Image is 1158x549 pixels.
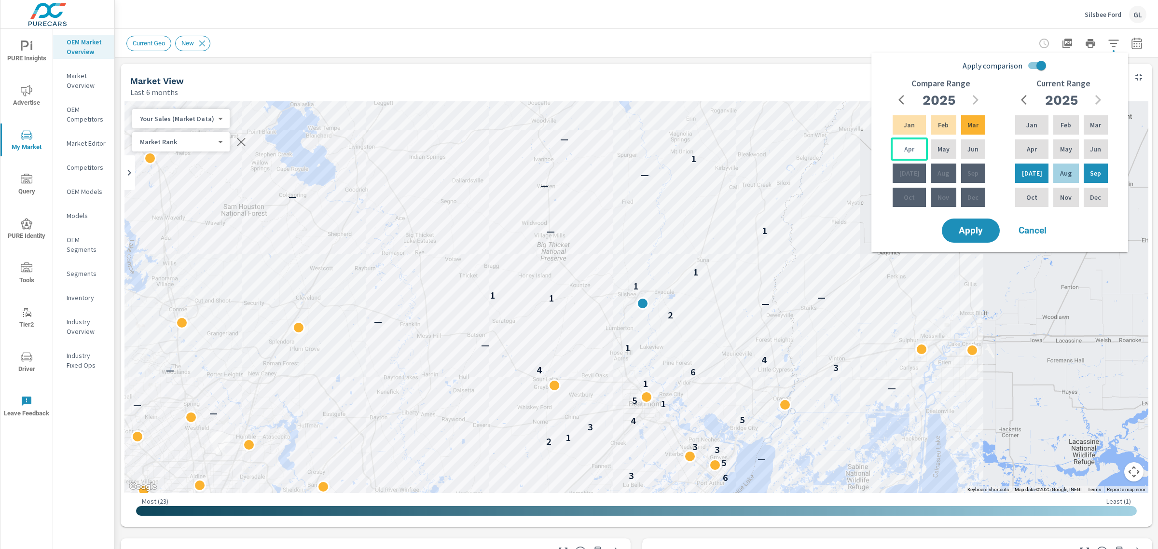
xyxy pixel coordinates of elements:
h6: Current Range [1036,79,1090,88]
p: Your Sales (Market Data) [140,114,214,123]
div: OEM Market Overview [53,35,114,59]
p: Aug [1060,168,1072,178]
p: Sep [967,168,979,178]
span: Query [3,174,50,197]
p: — [817,291,826,303]
button: Apply [942,219,1000,243]
p: Apr [1027,144,1037,154]
button: Map camera controls [1124,462,1144,481]
div: Your Sales (Market Data) [132,114,222,124]
p: Jun [967,144,979,154]
div: Your Sales (Market Data) [132,137,222,147]
img: Google [127,480,159,493]
button: "Export Report to PDF" [1058,34,1077,53]
p: Apr [904,144,914,154]
p: 1 [565,432,571,443]
h2: 2025 [1045,92,1078,109]
span: New [176,40,200,47]
div: New [175,36,210,51]
button: Cancel [1004,219,1061,243]
span: Driver [3,351,50,375]
p: 1 [643,378,648,389]
p: Nov [937,192,949,202]
p: 3 [692,441,698,453]
p: 1 [693,266,698,278]
div: nav menu [0,29,53,428]
p: — [133,399,141,411]
p: — [758,453,766,465]
h5: Market View [130,76,184,86]
a: Open this area in Google Maps (opens a new window) [127,480,159,493]
p: — [560,133,568,145]
h2: 2025 [923,92,955,109]
span: Leave Feedback [3,396,50,419]
div: Segments [53,266,114,281]
span: Map data ©2025 Google, INEGI [1015,487,1082,492]
p: Least ( 1 ) [1106,497,1131,506]
a: Report a map error [1107,487,1145,492]
span: Tools [3,262,50,286]
p: Mar [1090,120,1101,130]
span: Tier2 [3,307,50,330]
p: Industry Fixed Ops [67,351,107,370]
p: 1 [549,292,554,304]
p: Aug [937,168,949,178]
a: Terms (opens in new tab) [1088,487,1101,492]
p: 5 [632,395,637,406]
p: Inventory [67,293,107,302]
span: Apply [951,226,990,235]
p: [DATE] [899,168,920,178]
p: 2 [668,309,673,321]
span: PURE Identity [3,218,50,242]
p: Feb [1061,120,1071,130]
p: 2 [546,436,551,447]
p: — [547,225,555,237]
p: — [540,179,549,191]
p: 3 [588,421,593,433]
p: Market Overview [67,71,107,90]
p: Models [67,211,107,220]
div: Inventory [53,290,114,305]
p: 6 [690,366,696,377]
p: 1 [691,153,696,165]
p: OEM Competitors [67,105,107,124]
p: OEM Market Overview [67,37,107,56]
p: — [374,316,382,327]
p: Silsbee Ford [1085,10,1121,19]
p: 1 [625,342,630,353]
p: — [166,364,174,376]
div: OEM Models [53,184,114,199]
p: — [289,191,297,202]
div: Market Overview [53,69,114,93]
div: OEM Competitors [53,102,114,126]
div: Models [53,208,114,223]
p: OEM Segments [67,235,107,254]
p: Last 6 months [130,86,178,98]
p: 1 [633,280,638,292]
p: Feb [938,120,949,130]
p: — [761,298,770,309]
p: Dec [967,192,979,202]
button: Select Date Range [1127,34,1146,53]
p: 4 [631,415,636,426]
p: 5 [740,413,745,425]
span: Cancel [1013,226,1052,235]
span: Apply comparison [963,60,1022,71]
p: Oct [1026,192,1037,202]
div: OEM Segments [53,233,114,257]
p: 3 [629,470,634,481]
div: GL [1129,6,1146,23]
p: 4 [537,364,542,376]
p: May [937,144,950,154]
p: Oct [904,192,915,202]
p: Jan [1026,120,1037,130]
p: 1 [762,225,767,236]
p: 4 [761,354,767,366]
p: Market Editor [67,138,107,148]
p: — [888,382,896,394]
p: Sep [1090,168,1101,178]
div: Competitors [53,160,114,175]
div: Industry Fixed Ops [53,348,114,372]
p: Most ( 23 ) [142,497,168,506]
span: Current Geo [127,40,171,47]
